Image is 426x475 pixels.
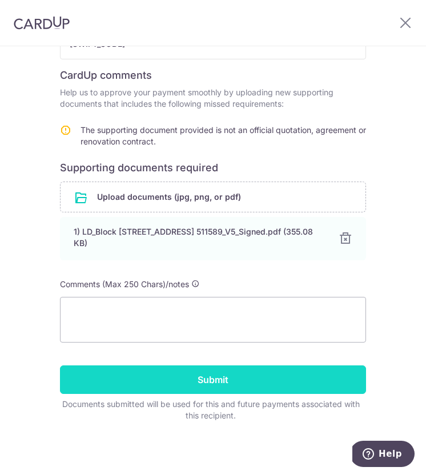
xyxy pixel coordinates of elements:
iframe: Opens a widget where you can find more information [352,441,415,469]
input: Submit [60,365,366,394]
p: Help us to approve your payment smoothly by uploading new supporting documents that includes the ... [60,87,366,110]
span: Comments (Max 250 Chars)/notes [60,279,189,289]
img: CardUp [14,16,70,30]
span: The supporting document provided is not an official quotation, agreement or renovation contract. [81,125,366,146]
div: Documents submitted will be used for this and future payments associated with this recipient. [60,398,361,421]
h6: CardUp comments [60,69,366,82]
div: 1) LD_Block [STREET_ADDRESS] 511589_V5_Signed.pdf (355.08 KB) [74,226,325,249]
h6: Supporting documents required [60,161,366,175]
div: Upload documents (jpg, png, or pdf) [60,182,366,212]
